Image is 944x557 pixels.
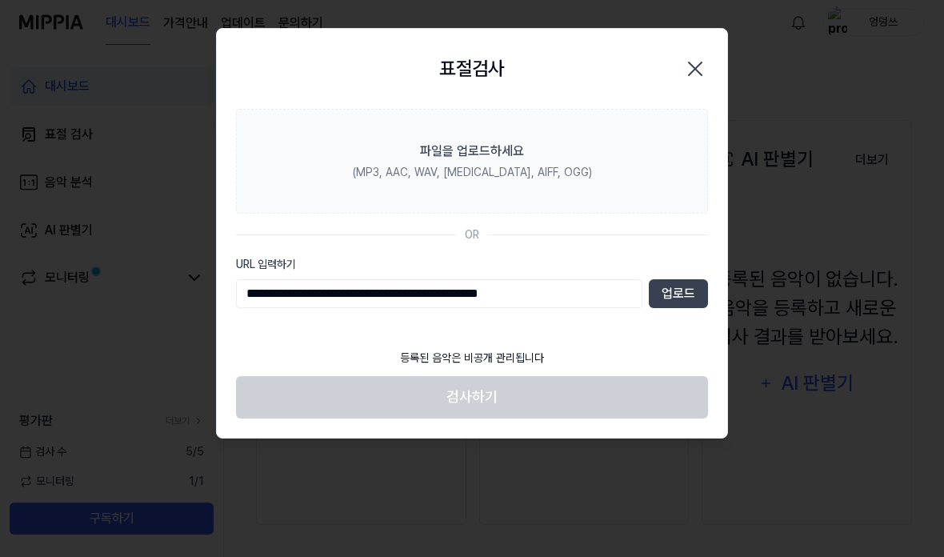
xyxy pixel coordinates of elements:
div: 등록된 음악은 비공개 관리됩니다 [390,340,554,376]
label: URL 입력하기 [236,256,708,273]
h2: 표절검사 [439,54,505,83]
button: 업로드 [649,279,708,308]
div: 파일을 업로드하세요 [420,142,524,161]
div: OR [465,226,479,243]
div: (MP3, AAC, WAV, [MEDICAL_DATA], AIFF, OGG) [353,164,592,181]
